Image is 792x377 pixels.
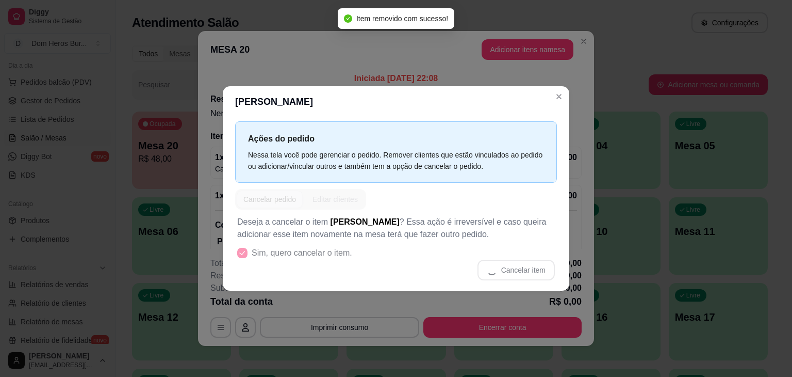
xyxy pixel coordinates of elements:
[344,14,352,23] span: check-circle
[551,88,567,105] button: Close
[237,216,555,241] p: Deseja a cancelar o item ? Essa ação é irreversível e caso queira adicionar esse item novamente n...
[248,132,544,145] p: Ações do pedido
[248,149,544,172] div: Nessa tela você pode gerenciar o pedido. Remover clientes que estão vinculados ao pedido ou adici...
[356,14,448,23] span: Item removido com sucesso!
[331,217,400,226] span: [PERSON_NAME]
[223,86,569,117] header: [PERSON_NAME]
